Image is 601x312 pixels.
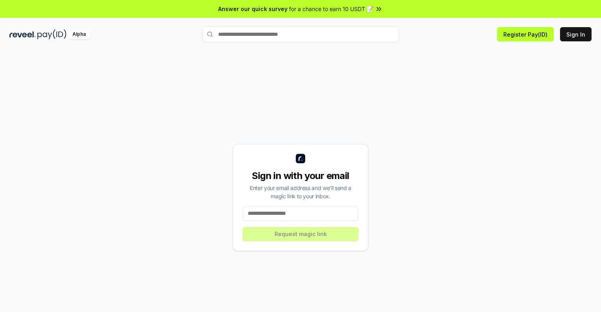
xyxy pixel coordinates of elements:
div: Sign in with your email [243,170,358,182]
img: logo_small [296,154,305,163]
div: Enter your email address and we’ll send a magic link to your inbox. [243,184,358,200]
button: Sign In [560,27,592,41]
span: for a chance to earn 10 USDT 📝 [289,5,373,13]
img: pay_id [37,30,67,39]
div: Alpha [68,30,90,39]
button: Register Pay(ID) [497,27,554,41]
img: reveel_dark [9,30,36,39]
span: Answer our quick survey [218,5,288,13]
